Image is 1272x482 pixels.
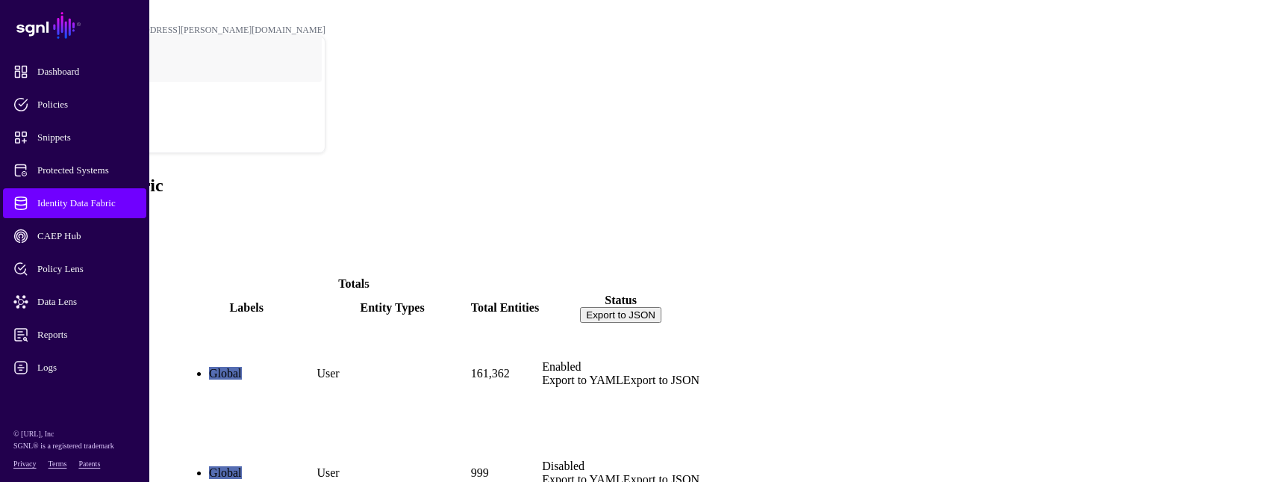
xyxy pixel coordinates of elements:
[78,460,100,468] a: Patents
[542,360,581,373] span: Enabled
[3,254,146,284] a: Policy Lens
[209,466,242,479] span: Global
[3,353,146,383] a: Logs
[6,176,1266,196] h2: Identity Data Fabric
[3,320,146,350] a: Reports
[9,9,140,42] a: SGNL
[3,386,146,415] a: Admin
[13,460,37,468] a: Privacy
[3,90,146,120] a: Policies
[31,130,325,141] div: Log out
[13,327,160,342] span: Reports
[542,460,584,472] span: Disabled
[31,78,325,126] a: POC
[13,97,160,112] span: Policies
[316,325,468,423] td: User
[13,294,160,309] span: Data Lens
[49,460,67,468] a: Terms
[542,374,623,386] a: Export to YAML
[3,155,146,185] a: Protected Systems
[471,301,539,315] div: Total Entities
[30,25,325,36] div: [PERSON_NAME][EMAIL_ADDRESS][PERSON_NAME][DOMAIN_NAME]
[542,294,699,307] div: Status
[13,440,136,452] p: SGNL® is a registered trademark
[3,221,146,251] a: CAEP Hub
[3,57,146,87] a: Dashboard
[13,196,160,211] span: Identity Data Fabric
[13,360,160,375] span: Logs
[3,287,146,317] a: Data Lens
[364,279,370,290] small: 5
[338,277,364,290] strong: Total
[13,163,160,178] span: Protected Systems
[3,123,146,152] a: Snippets
[13,130,160,145] span: Snippets
[13,229,160,244] span: CAEP Hub
[13,64,160,79] span: Dashboard
[3,188,146,218] a: Identity Data Fabric
[13,262,160,276] span: Policy Lens
[470,325,540,423] td: 161,362
[179,301,314,315] div: Labels
[361,301,425,314] span: Entity Types
[580,307,661,323] button: Export to JSON
[13,428,136,440] p: © [URL], Inc
[623,374,699,386] a: Export to JSON
[209,367,242,380] span: Global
